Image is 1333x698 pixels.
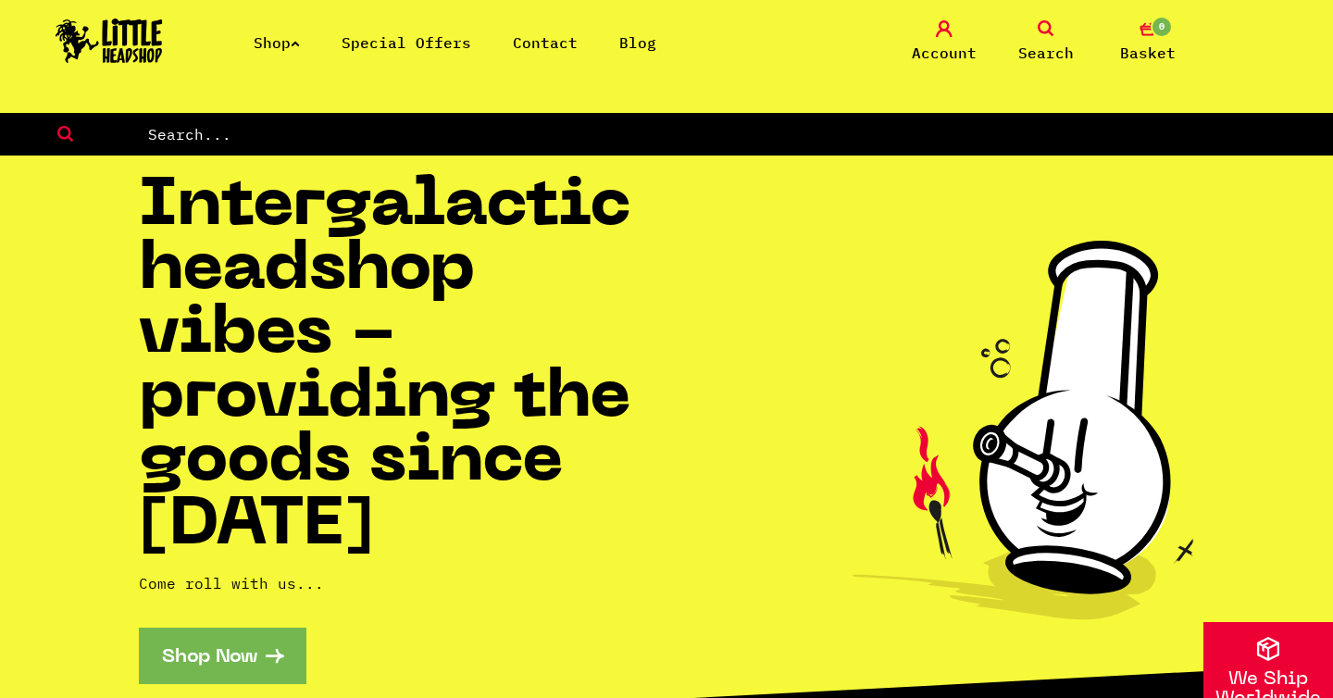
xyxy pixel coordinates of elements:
[912,42,977,64] span: Account
[342,33,471,52] a: Special Offers
[1120,42,1176,64] span: Basket
[139,572,666,594] p: Come roll with us...
[139,176,666,559] h1: Intergalactic headshop vibes - providing the goods since [DATE]
[1018,42,1074,64] span: Search
[1000,20,1092,64] a: Search
[619,33,656,52] a: Blog
[254,33,300,52] a: Shop
[1102,20,1194,64] a: 0 Basket
[56,19,163,63] img: Little Head Shop Logo
[139,628,306,684] a: Shop Now
[1151,16,1173,38] span: 0
[513,33,578,52] a: Contact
